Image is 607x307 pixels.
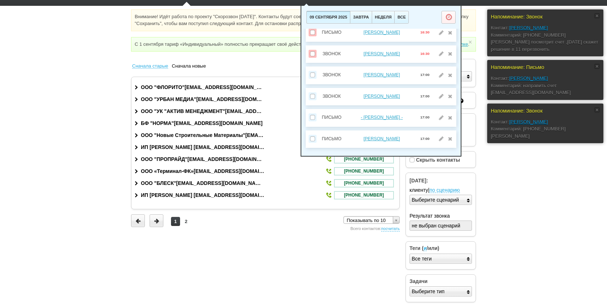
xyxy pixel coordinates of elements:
[410,178,472,184] h3: [DATE]:
[410,278,472,284] h3: Задачи
[334,191,394,199] a: [PHONE_NUMBER]
[372,11,394,24] button: неделя
[410,186,472,194] label: |
[363,94,400,99] a: [PERSON_NAME]
[361,115,403,120] a: - [PERSON_NAME] -
[131,37,476,52] div: С 1 сентября тариф «Индивидуальный» полностью прекращает своё действие. Продление услуг будет дос...
[141,132,264,138] a: ООО "Новые Строительные Материалы"[EMAIL_ADDRESS][DOMAIN_NAME]
[467,40,473,44] a: ×
[350,11,372,24] button: завтра
[428,245,437,251] span: или
[412,287,444,296] div: Выберите тип
[491,76,571,95] span: Контакт: Комментарий: направить счет [EMAIL_ADDRESS][DOMAIN_NAME]
[420,28,429,37] div: 16:30
[491,64,600,71] div: Напоминание: Письмо
[141,84,264,90] a: ООО "ФЛОРИТО"[EMAIL_ADDRESS][DOMAIN_NAME]
[141,108,264,114] a: ООО "УК "АКТИВ МЕНЕДЖМЕНТ"[EMAIL_ADDRESS][DOMAIN_NAME]
[594,64,600,69] a: Закрыть сообщение
[131,9,476,31] div: Внимание! Идёт работа по проекту "Скорозвон [DATE]". Контакты будут соединяться с вами автоматиче...
[491,107,600,115] div: Напоминание: Звонок
[420,50,429,58] div: 16:30
[363,30,400,35] a: [PERSON_NAME]
[594,13,600,19] a: Закрыть сообщение
[363,51,400,56] a: [PERSON_NAME]
[141,156,264,162] a: ООО "ПРОПРАЙД"[EMAIL_ADDRESS][DOMAIN_NAME]
[394,11,409,24] button: все
[320,135,343,143] div: Письмо
[334,167,394,175] a: [PHONE_NUMBER]
[182,217,191,226] a: 2
[171,217,180,226] a: 1
[334,155,394,163] a: [PHONE_NUMBER]
[509,76,548,81] a: [PERSON_NAME]
[334,179,394,187] a: [PHONE_NUMBER]
[320,71,343,79] div: Звонок
[320,28,343,37] div: Письмо
[420,92,429,101] div: 17:00
[491,25,598,52] span: Контакт: Комментарий: [PHONE_NUMBER] [PERSON_NAME] посмотрит счет ,[DATE] скажет решение в 11 пер...
[141,192,264,198] a: ИП [PERSON_NAME] [EMAIL_ADDRESS][DOMAIN_NAME]
[141,144,264,150] a: ИП [PERSON_NAME] [EMAIL_ADDRESS][DOMAIN_NAME]
[347,217,390,224] span: Показывать по 10
[363,136,400,141] a: [PERSON_NAME]
[491,119,566,139] span: Контакт: Комментарий: [PHONE_NUMBER] [PERSON_NAME]
[320,92,343,101] div: Звонок
[306,11,350,24] button: 09 сентября 2025
[141,180,264,186] a: ООО "БЛЕСК"[EMAIL_ADDRESS][DOMAIN_NAME]
[350,226,400,231] span: Всего контактов:
[420,135,429,143] div: 17:00
[491,13,600,21] div: Напоминание: Звонок
[141,168,264,174] a: ООО «Терминал-ФК»[EMAIL_ADDRESS][DOMAIN_NAME]
[509,119,548,125] a: [PERSON_NAME]
[412,221,460,231] div: не выбран сценарий
[172,62,209,70] a: Сначала новые
[424,246,427,251] a: и
[420,71,429,79] div: 17:00
[320,50,343,58] div: Звонок
[594,107,600,113] a: Закрыть сообщение
[420,113,429,122] div: 17:00
[412,254,432,264] div: Все теги
[509,25,548,31] a: [PERSON_NAME]
[412,195,459,205] div: Выберите сценарий
[410,212,472,220] label: Результат звонка
[429,188,460,193] a: по сценарию
[381,226,400,231] a: посчитать
[416,157,460,163] span: Скрыть контакты
[320,113,343,122] div: Письмо
[141,120,262,126] a: БФ "НОРМА"[EMAIL_ADDRESS][DOMAIN_NAME]
[132,62,172,70] a: Сначала старые
[343,216,400,224] a: Показывать по 10
[363,72,400,77] a: [PERSON_NAME]
[141,96,264,102] a: ООО "УРБАН МЕДИА"[EMAIL_ADDRESS][DOMAIN_NAME]
[410,187,428,193] span: клиенту
[410,245,472,251] h3: Теги ( / )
